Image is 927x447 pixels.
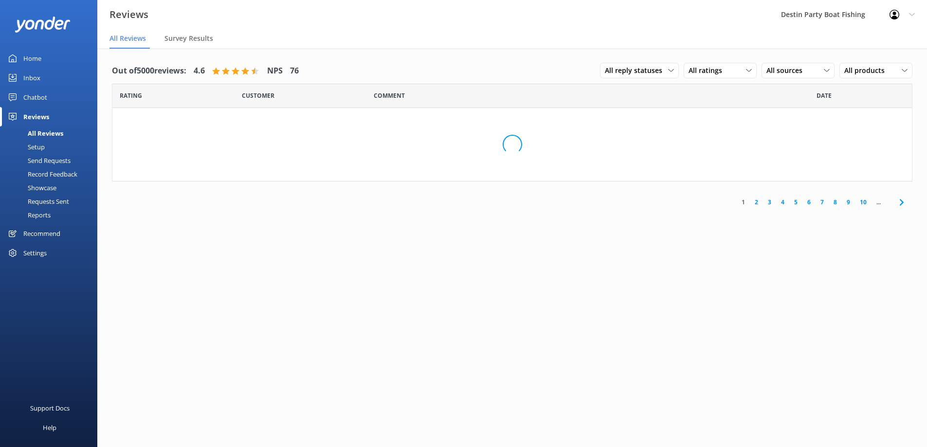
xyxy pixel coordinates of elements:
div: All Reviews [6,126,63,140]
span: All reply statuses [605,65,668,76]
a: 6 [802,197,816,207]
a: 3 [763,197,776,207]
div: Settings [23,243,47,263]
span: All sources [766,65,808,76]
span: Question [374,91,405,100]
div: Inbox [23,68,40,88]
span: All Reviews [109,34,146,43]
div: Setup [6,140,45,154]
div: Support Docs [30,398,70,418]
span: ... [872,197,886,207]
a: Record Feedback [6,167,97,181]
h4: NPS [267,65,283,77]
a: Showcase [6,181,97,195]
div: Record Feedback [6,167,77,181]
div: Reviews [23,107,49,126]
a: Send Requests [6,154,97,167]
div: Showcase [6,181,56,195]
span: Date [120,91,142,100]
div: Requests Sent [6,195,69,208]
a: All Reviews [6,126,97,140]
a: 9 [842,197,855,207]
a: 8 [829,197,842,207]
a: Reports [6,208,97,222]
a: 5 [789,197,802,207]
h4: 4.6 [194,65,205,77]
a: Requests Sent [6,195,97,208]
a: 4 [776,197,789,207]
span: Survey Results [164,34,213,43]
span: Date [242,91,274,100]
div: Home [23,49,41,68]
span: All ratings [689,65,728,76]
a: 1 [737,197,750,207]
a: 7 [816,197,829,207]
div: Reports [6,208,51,222]
h4: 76 [290,65,299,77]
span: Date [817,91,832,100]
div: Help [43,418,56,437]
h4: Out of 5000 reviews: [112,65,186,77]
h3: Reviews [109,7,148,22]
span: All products [844,65,891,76]
a: 2 [750,197,763,207]
div: Recommend [23,224,60,243]
a: 10 [855,197,872,207]
div: Chatbot [23,88,47,107]
img: yonder-white-logo.png [15,17,71,33]
div: Send Requests [6,154,71,167]
a: Setup [6,140,97,154]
